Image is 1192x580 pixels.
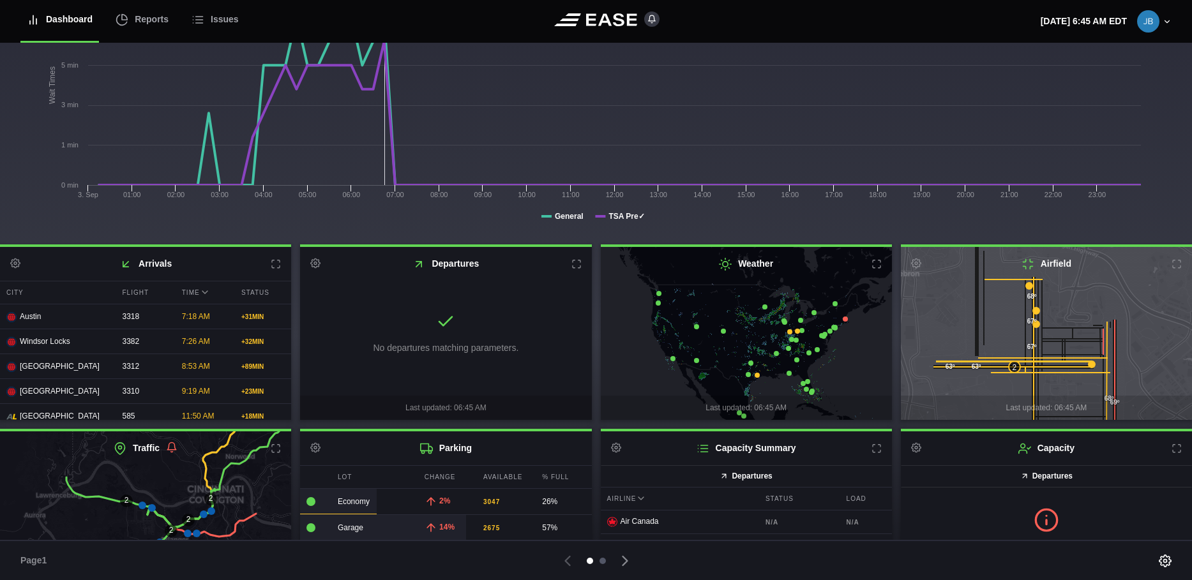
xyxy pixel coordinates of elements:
[61,101,79,108] tspan: 3 min
[1137,10,1159,33] img: 74ad5be311c8ae5b007de99f4e979312
[483,497,500,507] b: 3047
[606,191,624,198] text: 12:00
[901,465,1192,487] button: Departures
[956,191,974,198] text: 20:00
[338,497,370,506] span: Economy
[20,554,52,567] span: Page 1
[555,212,584,221] tspan: General
[176,281,232,304] div: Time
[913,191,931,198] text: 19:00
[477,466,532,488] div: Available
[542,522,585,533] div: 57%
[61,141,79,149] tspan: 1 min
[255,191,273,198] text: 04:00
[840,487,892,510] div: Load
[182,514,195,526] div: 2
[649,191,667,198] text: 13:00
[204,493,217,505] div: 2
[1089,191,1106,198] text: 23:00
[299,191,317,198] text: 05:00
[430,191,448,198] text: 08:00
[167,191,185,198] text: 02:00
[241,312,285,322] div: + 31 MIN
[766,517,831,527] b: N/A
[901,431,1192,465] h2: Capacity
[1041,15,1127,28] p: [DATE] 6:45 AM EDT
[869,191,887,198] text: 18:00
[78,191,98,198] tspan: 3. Sep
[483,523,500,533] b: 2675
[1045,191,1062,198] text: 22:00
[847,517,886,527] b: N/A
[20,410,100,422] span: [GEOGRAPHIC_DATA]
[116,404,172,428] div: 585
[518,191,536,198] text: 10:00
[116,329,172,353] div: 3382
[182,312,210,321] span: 7:18 AM
[338,523,363,532] span: Garage
[20,385,100,397] span: [GEOGRAPHIC_DATA]
[901,396,1192,420] div: Last updated: 06:45 AM
[601,247,892,281] h2: Weather
[182,337,210,346] span: 7:26 AM
[621,517,659,526] span: Air Canada
[300,247,591,281] h2: Departures
[608,212,644,221] tspan: TSA Pre✓
[737,191,755,198] text: 15:00
[182,387,210,396] span: 9:19 AM
[165,524,177,537] div: 2
[536,466,591,488] div: % Full
[342,191,360,198] text: 06:00
[439,523,455,532] span: 14%
[601,431,892,465] h2: Capacity Summary
[562,191,580,198] text: 11:00
[781,191,799,198] text: 16:00
[601,465,892,487] button: Departures
[20,361,100,372] span: [GEOGRAPHIC_DATA]
[1008,361,1021,373] div: 2
[474,191,492,198] text: 09:00
[116,304,172,329] div: 3318
[901,247,1192,281] h2: Airfield
[542,496,585,507] div: 26%
[116,354,172,378] div: 3312
[61,61,79,69] tspan: 5 min
[759,487,837,510] div: Status
[182,362,210,371] span: 8:53 AM
[300,396,591,420] div: Last updated: 06:45 AM
[241,362,285,371] div: + 89 MIN
[48,66,57,104] tspan: Wait Times
[1000,191,1018,198] text: 21:00
[123,191,141,198] text: 01:00
[20,311,41,322] span: Austin
[386,191,404,198] text: 07:00
[116,379,172,403] div: 3310
[211,191,229,198] text: 03:00
[331,466,415,488] div: Lot
[439,496,450,505] span: 2%
[120,494,133,507] div: 2
[235,281,291,304] div: Status
[182,412,215,420] span: 11:50 AM
[241,337,285,346] div: + 32 MIN
[300,431,591,465] h2: Parking
[61,181,79,189] tspan: 0 min
[601,487,756,510] div: Airline
[601,396,892,420] div: Last updated: 06:45 AM
[20,336,70,347] span: Windsor Locks
[116,281,172,304] div: Flight
[373,341,518,355] p: No departures matching parameters.
[825,191,843,198] text: 17:00
[241,412,285,421] div: + 18 MIN
[418,466,474,488] div: Change
[693,191,711,198] text: 14:00
[241,387,285,396] div: + 23 MIN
